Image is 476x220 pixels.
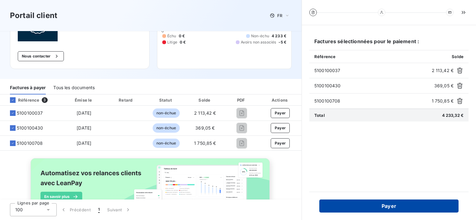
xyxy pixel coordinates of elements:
[167,39,177,45] span: Litige
[17,140,43,146] span: 5100100708
[10,81,46,94] div: Factures à payer
[271,108,290,118] button: Payer
[278,39,286,45] span: -5 €
[271,138,290,148] button: Payer
[77,125,91,131] span: [DATE]
[251,33,269,39] span: Non-échu
[148,97,185,103] div: Statut
[319,199,459,213] button: Payer
[18,51,64,61] button: Nous contacter
[226,97,258,103] div: PDF
[98,207,100,213] span: 1
[194,110,216,116] span: 2 113,42 €
[194,140,216,146] span: 1 750,85 €
[107,97,145,103] div: Retard
[271,123,290,133] button: Payer
[434,83,454,89] span: 369,05 €
[63,97,105,103] div: Émise le
[187,97,223,103] div: Solde
[314,67,429,74] span: 5100100037
[17,110,43,116] span: 5100100037
[153,108,180,118] span: non-échue
[432,67,454,74] span: 2 113,42 €
[314,54,336,59] span: Référence
[103,203,135,216] button: Suivant
[167,33,176,39] span: Échu
[53,81,95,94] div: Tous les documents
[153,123,180,133] span: non-échue
[314,98,429,104] span: 5100100708
[94,203,103,216] button: 1
[10,10,57,21] h3: Portail client
[241,39,276,45] span: Avoirs non associés
[15,207,23,213] span: 100
[277,13,282,18] span: FR
[17,125,43,131] span: 5100100430
[5,97,39,103] div: Référence
[442,113,464,118] span: 4 233,32 €
[432,98,454,104] span: 1 750,85 €
[57,203,94,216] button: Précédent
[195,125,215,131] span: 369,05 €
[314,83,432,89] span: 5100100430
[42,97,47,103] span: 3
[260,97,300,103] div: Actions
[77,140,91,146] span: [DATE]
[309,38,469,50] h6: Factures sélectionnées pour le paiement :
[153,139,180,148] span: non-échue
[272,33,286,39] span: 4 233 €
[180,39,186,45] span: 0 €
[314,113,325,118] span: Total
[179,33,185,39] span: 0 €
[452,54,464,59] span: Solde
[77,110,91,116] span: [DATE]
